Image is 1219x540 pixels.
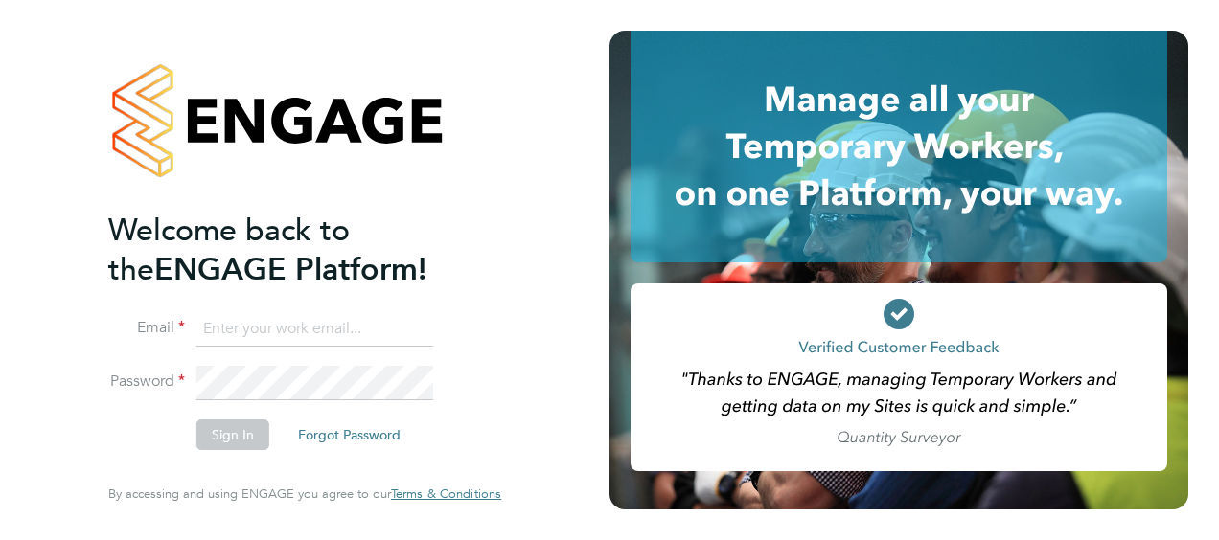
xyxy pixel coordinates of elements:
[196,419,269,450] button: Sign In
[108,212,350,288] span: Welcome back to the
[108,485,501,502] span: By accessing and using ENGAGE you agree to our
[108,318,185,338] label: Email
[391,485,501,502] span: Terms & Conditions
[108,211,482,289] h2: ENGAGE Platform!
[391,486,501,502] a: Terms & Conditions
[283,419,416,450] button: Forgot Password
[196,312,433,347] input: Enter your work email...
[108,371,185,392] label: Password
